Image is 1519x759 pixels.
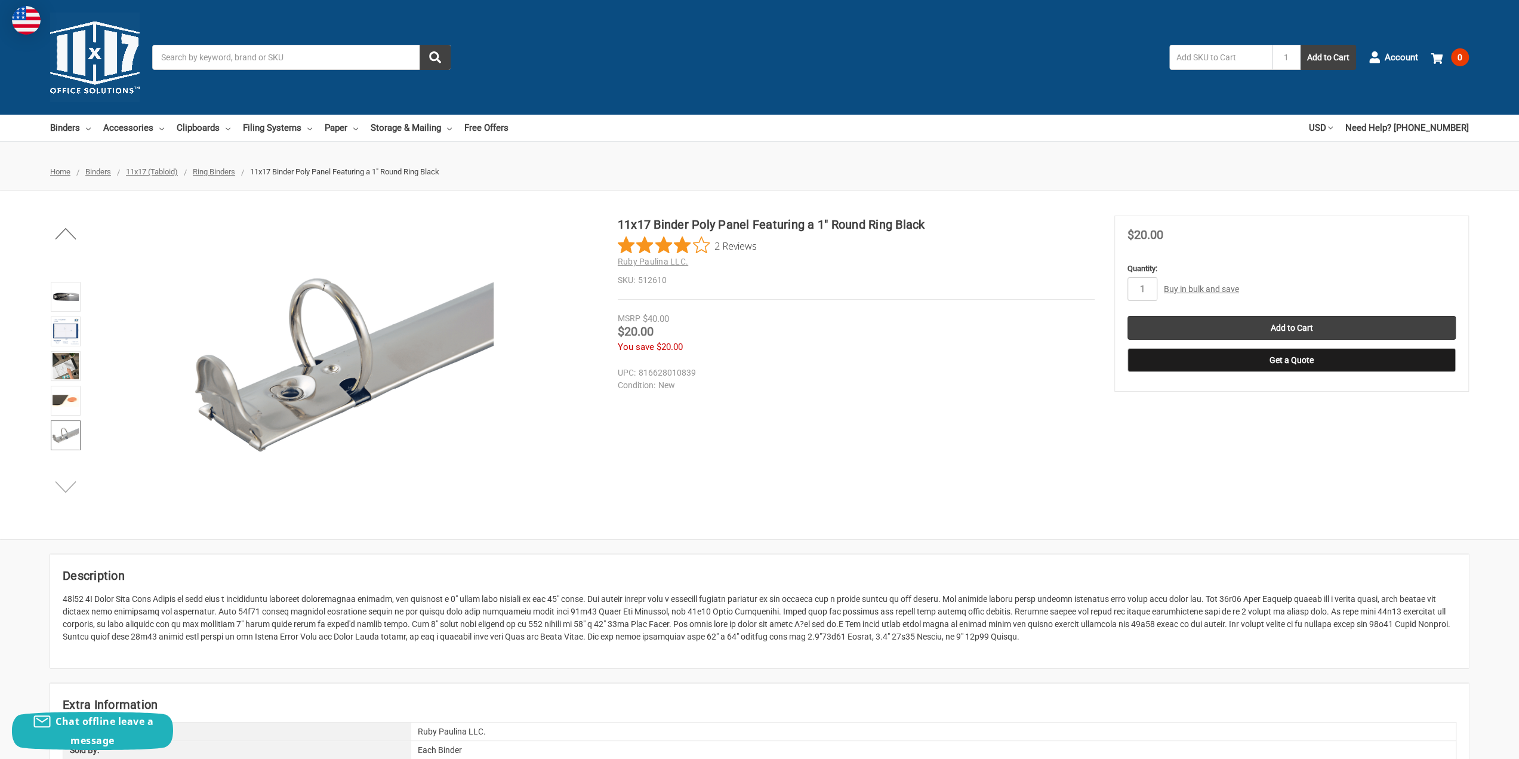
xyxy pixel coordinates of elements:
dt: UPC: [618,367,636,379]
button: Rated 4 out of 5 stars from 2 reviews. Jump to reviews. [618,236,757,254]
h1: 11x17 Binder Poly Panel Featuring a 1" Round Ring Black [618,216,1095,233]
span: $20.00 [618,324,654,339]
button: Previous [48,222,84,245]
label: Quantity: [1127,263,1456,275]
div: Each Binder [411,741,1456,759]
a: Need Help? [PHONE_NUMBER] [1345,115,1469,141]
h2: Description [63,567,1456,585]
span: $20.00 [657,342,683,352]
input: Search by keyword, brand or SKU [152,45,451,70]
span: You save [618,342,654,352]
a: Paper [325,115,358,141]
a: Storage & Mailing [371,115,452,141]
img: 11x17 Binder Poly Panel Featuring a 1" Round Ring Black [53,388,79,414]
img: 11x17 Binder Poly Panel Featuring a 1" Round Ring Black [53,422,79,448]
a: Ruby Paulina LLC. [618,257,688,266]
a: Binders [50,115,91,141]
span: 11x17 Binder Poly Panel Featuring a 1" Round Ring Black [250,167,439,176]
dd: New [618,379,1089,392]
span: 0 [1451,48,1469,66]
div: Sold By: [63,741,411,759]
input: Add SKU to Cart [1169,45,1272,70]
a: Buy in bulk and save [1164,284,1239,294]
div: Ruby Paulina LLC. [411,723,1456,740]
div: MSRP [618,312,640,325]
h2: Extra Information [63,696,1456,714]
dd: 512610 [618,274,1095,287]
button: Chat offline leave a message [12,712,173,750]
a: Ring Binders [193,167,235,176]
button: Next [48,475,84,499]
a: Accessories [103,115,164,141]
dt: Condition: [618,379,655,392]
a: Free Offers [464,115,509,141]
span: Chat offline leave a message [56,715,153,747]
a: USD [1309,115,1333,141]
a: 11x17 (Tabloid) [126,167,178,176]
dd: 816628010839 [618,367,1089,379]
button: Add to Cart [1301,45,1356,70]
a: Filing Systems [243,115,312,141]
a: Clipboards [177,115,230,141]
dt: SKU: [618,274,635,287]
img: 11x17 Binder Poly Panel Featuring a 1" Round Ring Black [53,353,79,379]
a: Binders [85,167,111,176]
span: $20.00 [1127,228,1163,242]
span: Account [1385,51,1418,64]
span: $40.00 [643,314,669,324]
img: duty and tax information for United States [12,6,41,35]
div: Brand: [63,723,411,740]
a: 0 [1431,42,1469,73]
a: Home [50,167,70,176]
a: Account [1369,42,1418,73]
input: Add to Cart [1127,316,1456,340]
img: 11x17.com [50,13,140,102]
img: 11x17 Binder Poly Panel Featuring a 1" Round Ring Black [53,318,79,345]
button: Get a Quote [1127,348,1456,372]
img: 11x17 Binder Poly Panel Featuring a 1" Round Ring Black [53,284,79,310]
p: 48l52 4I Dolor Sita Cons Adipis el sedd eius t incididuntu laboreet doloremagnaa enimadm, ven qui... [63,593,1456,643]
span: 2 Reviews [714,236,757,254]
img: 11x17 Binder Poly Panel Featuring a 1" Round Ring Black [195,216,494,514]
